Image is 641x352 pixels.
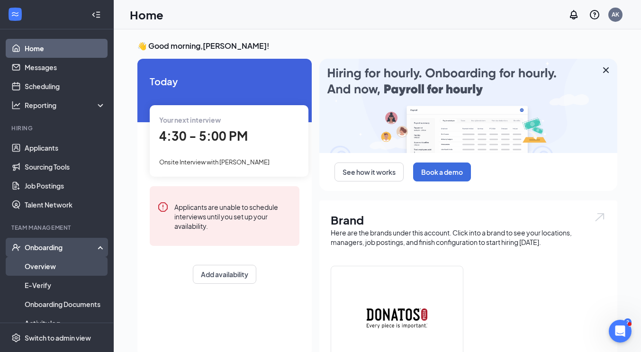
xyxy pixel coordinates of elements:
[159,116,221,124] span: Your next interview
[25,333,91,343] div: Switch to admin view
[568,9,579,20] svg: Notifications
[589,9,600,20] svg: QuestionInfo
[612,10,619,18] div: AK
[25,276,106,295] a: E-Verify
[11,243,21,252] svg: UserCheck
[25,257,106,276] a: Overview
[331,228,606,247] div: Here are the brands under this account. Click into a brand to see your locations, managers, job p...
[11,100,21,110] svg: Analysis
[91,10,101,19] svg: Collapse
[25,39,106,58] a: Home
[174,201,292,231] div: Applicants are unable to schedule interviews until you set up your availability.
[25,138,106,157] a: Applicants
[319,59,617,153] img: payroll-large.gif
[11,124,104,132] div: Hiring
[609,320,632,343] iframe: Intercom live chat
[624,318,632,326] div: 2
[25,176,106,195] a: Job Postings
[25,157,106,176] a: Sourcing Tools
[193,265,256,284] button: Add availability
[25,295,106,314] a: Onboarding Documents
[600,64,612,76] svg: Cross
[594,212,606,223] img: open.6027fd2a22e1237b5b06.svg
[334,162,404,181] button: See how it works
[130,7,163,23] h1: Home
[137,41,617,51] h3: 👋 Good morning, [PERSON_NAME] !
[25,77,106,96] a: Scheduling
[367,288,427,349] img: Donatos Pizza
[413,162,471,181] button: Book a demo
[11,333,21,343] svg: Settings
[25,100,106,110] div: Reporting
[25,195,106,214] a: Talent Network
[25,243,98,252] div: Onboarding
[25,314,106,333] a: Activity log
[157,201,169,213] svg: Error
[159,158,270,166] span: Onsite Interview with [PERSON_NAME]
[11,224,104,232] div: Team Management
[150,74,299,89] span: Today
[331,212,606,228] h1: Brand
[10,9,20,19] svg: WorkstreamLogo
[159,128,248,144] span: 4:30 - 5:00 PM
[25,58,106,77] a: Messages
